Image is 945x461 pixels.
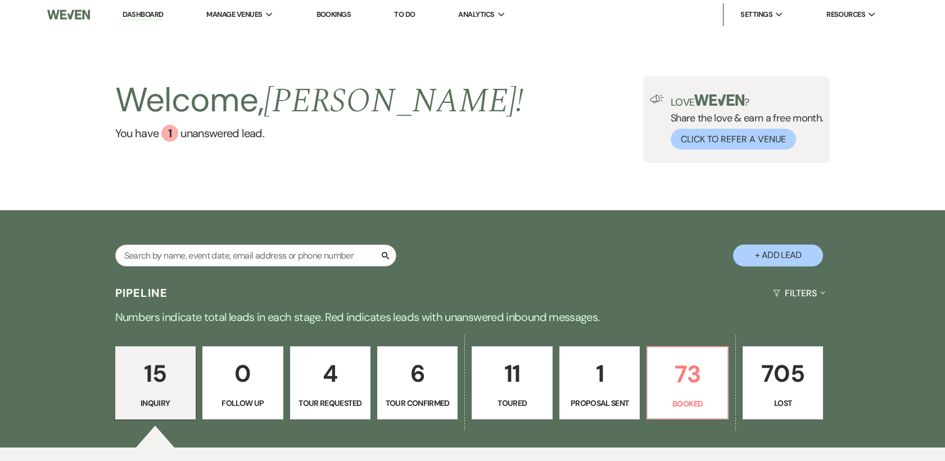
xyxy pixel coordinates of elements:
span: Resources [826,9,865,20]
img: loud-speaker-illustration.svg [650,94,664,103]
button: Filters [768,278,830,308]
a: 1Proposal Sent [559,346,640,419]
p: 705 [750,355,816,392]
button: + Add Lead [733,245,823,266]
p: Inquiry [123,397,188,409]
p: Booked [654,397,720,410]
a: 11Toured [472,346,552,419]
a: You have 1 unanswered lead. [115,125,524,142]
div: Share the love & earn a free month. [664,94,824,150]
p: Toured [479,397,545,409]
p: Love ? [671,94,824,107]
span: Settings [740,9,772,20]
p: 11 [479,355,545,392]
p: 15 [123,355,188,392]
p: 4 [297,355,363,392]
img: Weven Logo [47,3,90,26]
p: 6 [385,355,450,392]
a: 15Inquiry [115,346,196,419]
a: 0Follow Up [202,346,283,419]
input: Search by name, event date, email address or phone number [115,245,396,266]
a: Dashboard [123,10,163,20]
p: 1 [567,355,632,392]
a: Bookings [316,10,351,19]
div: 1 [161,125,178,142]
a: 6Tour Confirmed [377,346,458,419]
a: 73Booked [646,346,728,419]
h3: Pipeline [115,285,168,301]
a: 4Tour Requested [290,346,370,419]
a: To Do [394,10,415,19]
span: Analytics [458,9,494,20]
h2: Welcome, [115,76,524,125]
p: Numbers indicate total leads in each stage. Red indicates leads with unanswered inbound messages. [68,308,878,326]
p: Tour Requested [297,397,363,409]
a: 705Lost [743,346,823,419]
p: Follow Up [210,397,275,409]
span: [PERSON_NAME] ! [264,75,523,127]
span: Manage Venues [206,9,262,20]
p: Proposal Sent [567,397,632,409]
p: 73 [654,355,720,393]
p: 0 [210,355,275,392]
p: Lost [750,397,816,409]
button: Click to Refer a Venue [671,129,796,150]
p: Tour Confirmed [385,397,450,409]
img: weven-logo-green.svg [694,94,744,106]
